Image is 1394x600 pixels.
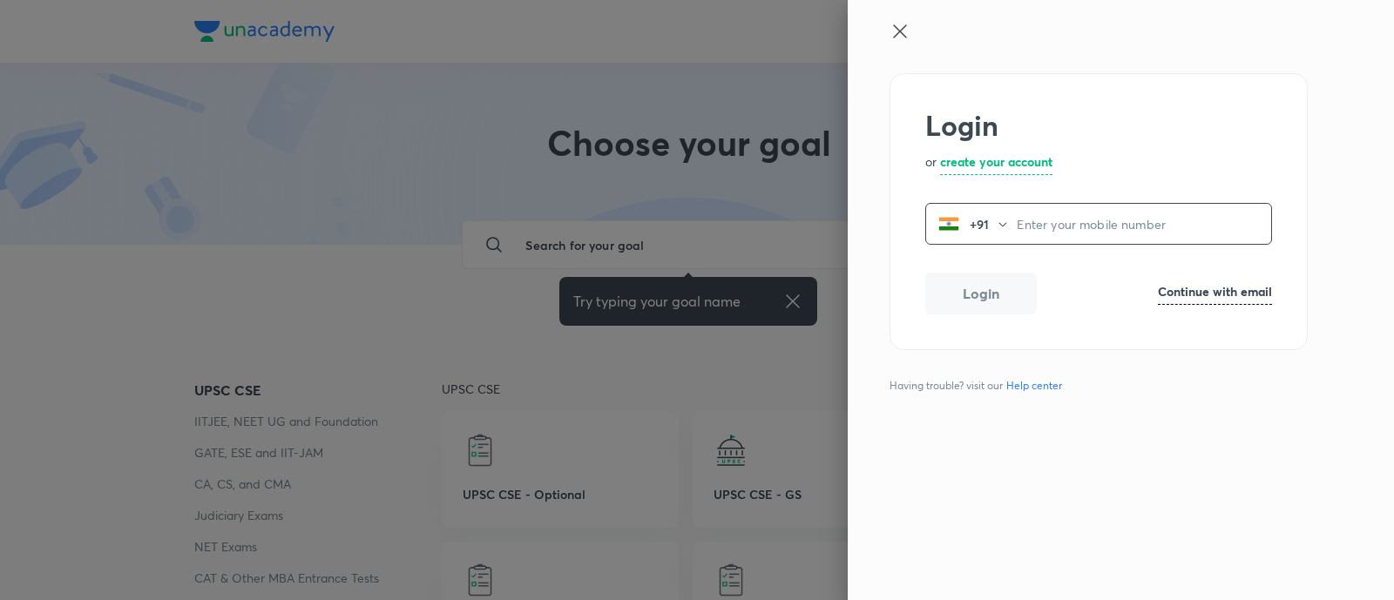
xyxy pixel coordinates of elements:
img: India [938,213,959,234]
h2: Login [925,109,1272,142]
input: Enter your mobile number [1017,206,1271,242]
p: or [925,152,937,175]
a: Continue with email [1158,282,1272,305]
button: Login [925,273,1037,314]
p: +91 [959,215,996,233]
h6: Continue with email [1158,282,1272,300]
span: Having trouble? visit our [890,378,1069,394]
a: Help center [1003,378,1066,394]
h6: create your account [940,152,1052,171]
a: create your account [940,152,1052,175]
